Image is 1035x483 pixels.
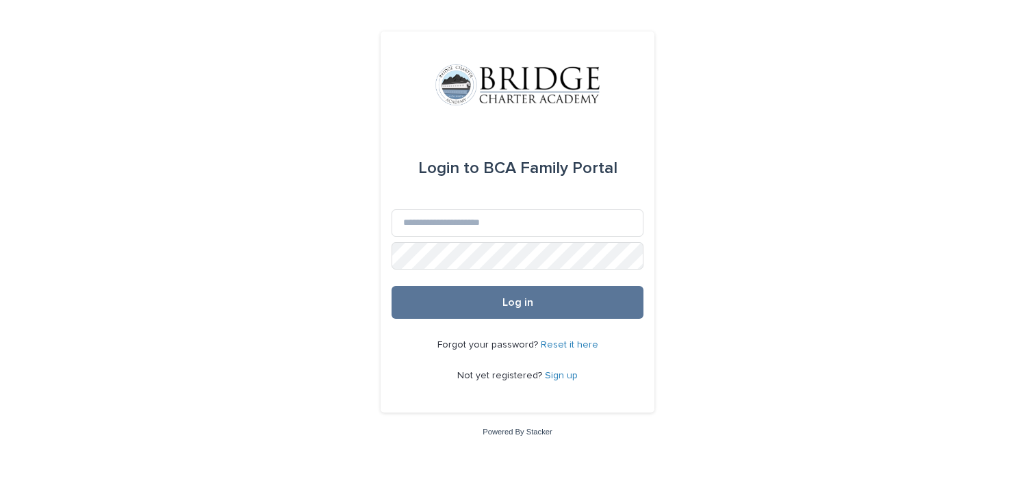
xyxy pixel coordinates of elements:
span: Log in [502,297,533,308]
span: Not yet registered? [457,371,545,380]
a: Reset it here [541,340,598,350]
div: BCA Family Portal [418,149,617,187]
a: Sign up [545,371,578,380]
img: V1C1m3IdTEidaUdm9Hs0 [435,64,600,105]
span: Login to [418,160,479,177]
span: Forgot your password? [437,340,541,350]
a: Powered By Stacker [483,428,552,436]
button: Log in [392,286,643,319]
